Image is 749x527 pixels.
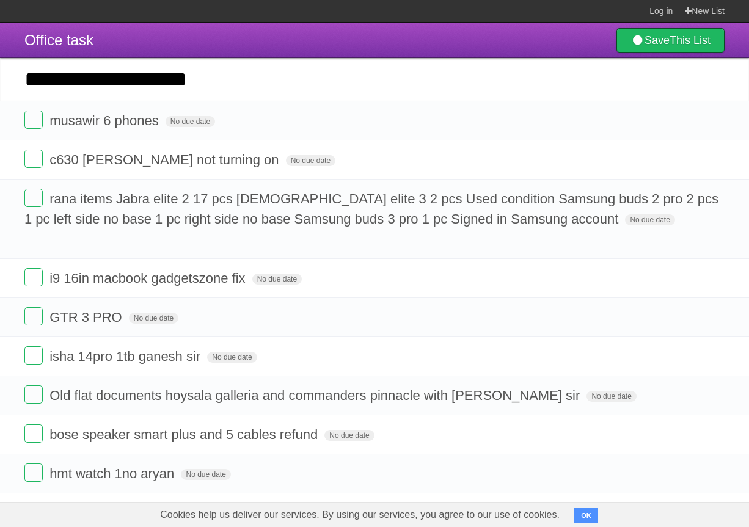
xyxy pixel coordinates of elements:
[24,268,43,286] label: Done
[625,214,674,225] span: No due date
[586,391,636,402] span: No due date
[24,307,43,325] label: Done
[324,430,374,441] span: No due date
[24,111,43,129] label: Done
[49,349,203,364] span: isha 14pro 1tb ganesh sir
[49,466,177,481] span: hmt watch 1no aryan
[24,346,43,365] label: Done
[148,503,572,527] span: Cookies help us deliver our services. By using our services, you agree to our use of cookies.
[49,427,321,442] span: bose speaker smart plus and 5 cables refund
[24,32,93,48] span: Office task
[49,113,162,128] span: musawir 6 phones
[207,352,257,363] span: No due date
[49,388,583,403] span: Old flat documents hoysala galleria and commanders pinnacle with [PERSON_NAME] sir
[129,313,178,324] span: No due date
[24,424,43,443] label: Done
[166,116,215,127] span: No due date
[24,189,43,207] label: Done
[49,152,282,167] span: c630 [PERSON_NAME] not turning on
[286,155,335,166] span: No due date
[24,191,718,227] span: rana items Jabra elite 2 17 pcs [DEMOGRAPHIC_DATA] elite 3 2 pcs Used condition Samsung buds 2 pr...
[49,271,248,286] span: i9 16in macbook gadgetszone fix
[24,463,43,482] label: Done
[670,34,711,46] b: This List
[252,274,302,285] span: No due date
[49,310,125,325] span: GTR 3 PRO
[574,508,598,523] button: OK
[24,150,43,168] label: Done
[616,28,725,53] a: SaveThis List
[181,469,230,480] span: No due date
[24,385,43,404] label: Done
